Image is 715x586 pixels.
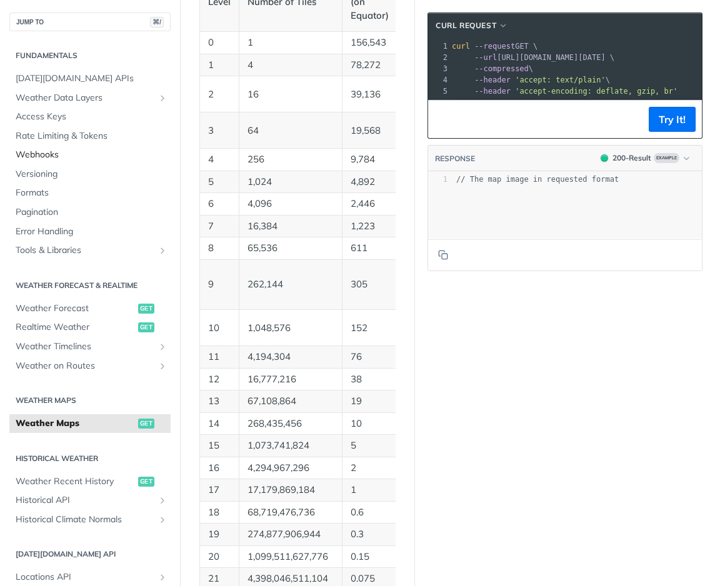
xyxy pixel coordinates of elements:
[247,350,334,364] p: 4,194,304
[16,360,154,372] span: Weather on Routes
[428,41,449,52] div: 1
[428,86,449,97] div: 5
[208,483,231,497] p: 17
[351,36,389,50] p: 156,543
[138,322,154,332] span: get
[247,439,334,453] p: 1,073,741,824
[16,149,167,161] span: Webhooks
[351,461,389,475] p: 2
[431,19,512,32] button: cURL Request
[16,321,135,334] span: Realtime Weather
[247,175,334,189] p: 1,024
[247,219,334,234] p: 16,384
[16,302,135,315] span: Weather Forecast
[452,64,533,73] span: \
[208,372,231,387] p: 12
[16,206,167,219] span: Pagination
[452,53,614,62] span: [URL][DOMAIN_NAME][DATE] \
[9,12,171,31] button: JUMP TO⌘/
[247,483,334,497] p: 17,179,869,184
[247,550,334,564] p: 1,099,511,627,776
[351,197,389,211] p: 2,446
[428,63,449,74] div: 3
[208,461,231,475] p: 16
[351,394,389,409] p: 19
[247,321,334,335] p: 1,048,576
[351,124,389,138] p: 19,568
[436,20,496,31] span: cURL Request
[9,280,171,291] h2: Weather Forecast & realtime
[474,53,497,62] span: --url
[208,124,231,138] p: 3
[351,241,389,256] p: 611
[351,87,389,102] p: 39,136
[138,477,154,487] span: get
[9,414,171,433] a: Weather Mapsget
[9,357,171,375] a: Weather on RoutesShow subpages for Weather on Routes
[351,58,389,72] p: 78,272
[351,505,389,520] p: 0.6
[9,395,171,406] h2: Weather Maps
[16,494,154,507] span: Historical API
[9,318,171,337] a: Realtime Weatherget
[351,417,389,431] p: 10
[16,92,154,104] span: Weather Data Layers
[208,417,231,431] p: 14
[452,76,610,84] span: \
[9,165,171,184] a: Versioning
[247,461,334,475] p: 4,294,967,296
[247,527,334,542] p: 274,877,906,944
[428,52,449,63] div: 2
[157,572,167,582] button: Show subpages for Locations API
[351,527,389,542] p: 0.3
[9,107,171,126] a: Access Keys
[9,203,171,222] a: Pagination
[649,107,696,132] button: Try It!
[247,241,334,256] p: 65,536
[16,475,135,488] span: Weather Recent History
[9,491,171,510] a: Historical APIShow subpages for Historical API
[208,241,231,256] p: 8
[474,87,511,96] span: --header
[208,394,231,409] p: 13
[16,226,167,238] span: Error Handling
[247,36,334,50] p: 1
[247,277,334,292] p: 262,144
[16,340,154,353] span: Weather Timelines
[157,361,167,371] button: Show subpages for Weather on Routes
[351,483,389,497] p: 1
[351,372,389,387] p: 38
[138,419,154,429] span: get
[208,505,231,520] p: 18
[9,241,171,260] a: Tools & LibrariesShow subpages for Tools & Libraries
[654,153,679,163] span: Example
[9,453,171,464] h2: Historical Weather
[208,219,231,234] p: 7
[351,550,389,564] p: 0.15
[594,152,696,164] button: 200200-ResultExample
[208,175,231,189] p: 5
[474,76,511,84] span: --header
[208,550,231,564] p: 20
[452,42,470,51] span: curl
[515,76,606,84] span: 'accept: text/plain'
[208,321,231,335] p: 10
[247,372,334,387] p: 16,777,216
[157,342,167,352] button: Show subpages for Weather Timelines
[208,197,231,211] p: 6
[474,64,529,73] span: --compressed
[9,549,171,560] h2: [DATE][DOMAIN_NAME] API
[208,152,231,167] p: 4
[247,58,334,72] p: 4
[208,439,231,453] p: 15
[9,69,171,88] a: [DATE][DOMAIN_NAME] APIs
[16,168,167,181] span: Versioning
[16,130,167,142] span: Rate Limiting & Tokens
[9,299,171,318] a: Weather Forecastget
[157,246,167,256] button: Show subpages for Tools & Libraries
[9,127,171,146] a: Rate Limiting & Tokens
[138,304,154,314] span: get
[16,571,154,584] span: Locations API
[9,472,171,491] a: Weather Recent Historyget
[428,74,449,86] div: 4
